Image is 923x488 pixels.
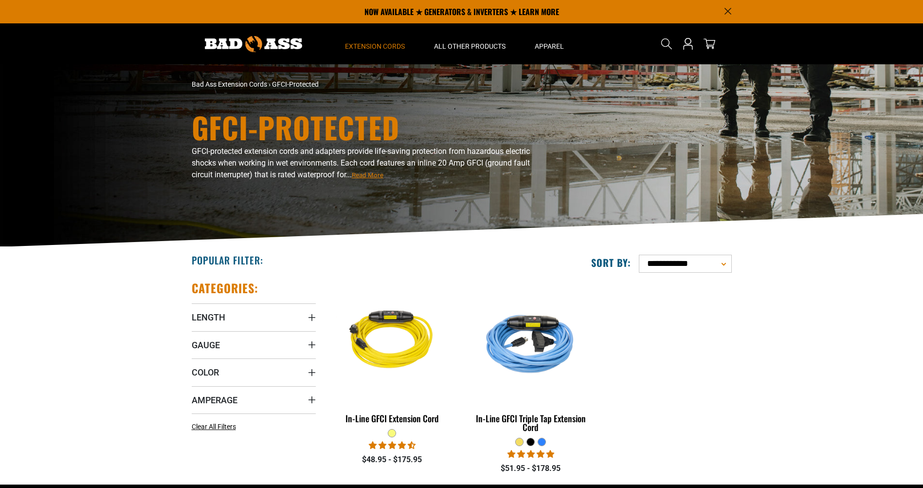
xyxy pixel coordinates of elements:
[469,281,593,437] a: Light Blue In-Line GFCI Triple Tap Extension Cord
[192,147,530,179] span: GFCI-protected extension cords and adapters provide life-saving protection from hazardous electri...
[470,285,592,397] img: Light Blue
[192,113,547,142] h1: GFCI-Protected
[192,423,236,431] span: Clear All Filters
[352,171,383,179] span: Read More
[330,23,419,64] summary: Extension Cords
[192,331,316,358] summary: Gauge
[434,42,506,51] span: All Other Products
[535,42,564,51] span: Apparel
[330,281,454,429] a: Yellow In-Line GFCI Extension Cord
[192,79,547,90] nav: breadcrumbs
[192,80,267,88] a: Bad Ass Extension Cords
[419,23,520,64] summary: All Other Products
[192,281,259,296] h2: Categories:
[469,414,593,432] div: In-Line GFCI Triple Tap Extension Cord
[192,303,316,331] summary: Length
[192,254,263,266] h2: Popular Filter:
[269,80,271,88] span: ›
[205,36,302,52] img: Bad Ass Extension Cords
[192,422,240,432] a: Clear All Filters
[192,312,225,323] span: Length
[192,386,316,413] summary: Amperage
[330,414,454,423] div: In-Line GFCI Extension Cord
[659,36,674,52] summary: Search
[507,450,554,459] span: 5.00 stars
[192,339,220,351] span: Gauge
[330,454,454,466] div: $48.95 - $175.95
[192,394,237,406] span: Amperage
[272,80,319,88] span: GFCI-Protected
[369,441,416,450] span: 4.62 stars
[331,285,453,397] img: Yellow
[345,42,405,51] span: Extension Cords
[192,358,316,386] summary: Color
[192,367,219,378] span: Color
[520,23,579,64] summary: Apparel
[591,256,631,269] label: Sort by:
[469,463,593,474] div: $51.95 - $178.95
